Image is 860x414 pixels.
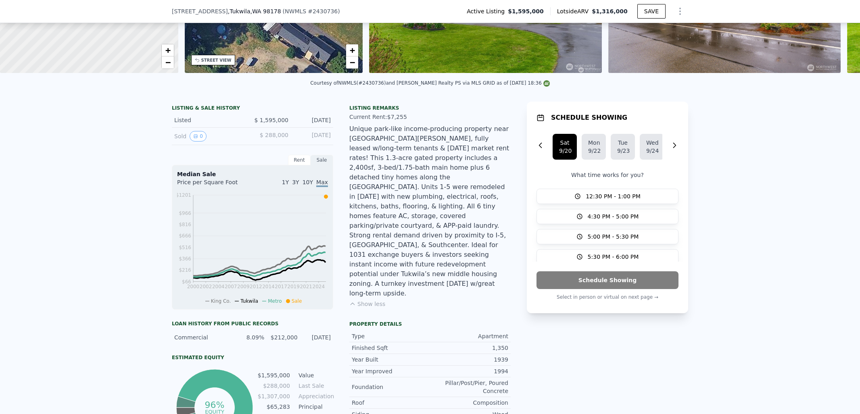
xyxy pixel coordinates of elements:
div: Price per Square Foot [177,178,253,191]
span: 10Y [303,179,313,185]
div: Commercial [174,333,231,341]
span: [STREET_ADDRESS] [172,7,228,15]
span: 12:30 PM - 1:00 PM [586,192,641,200]
tspan: 2021 [300,284,312,289]
div: [DATE] [303,333,331,341]
td: $1,595,000 [257,371,290,380]
a: Zoom out [346,56,358,69]
span: $1,595,000 [508,7,544,15]
tspan: $516 [179,245,191,250]
td: $288,000 [257,381,290,390]
button: Wed9/24 [640,134,664,160]
button: Sat9/20 [553,134,577,160]
div: STREET VIEW [201,57,232,63]
button: 4:30 PM - 5:00 PM [536,209,678,224]
span: 5:00 PM - 5:30 PM [588,233,639,241]
div: 1994 [430,367,508,375]
tspan: 2004 [212,284,225,289]
div: $212,000 [269,333,297,341]
span: Metro [268,298,282,304]
tspan: $816 [179,222,191,227]
a: Zoom in [346,44,358,56]
div: 9/24 [646,147,658,155]
div: Estimated Equity [172,354,333,361]
tspan: 2000 [187,284,200,289]
tspan: 2007 [225,284,237,289]
span: Max [316,179,328,187]
tspan: $366 [179,256,191,262]
span: Current Rent: [349,114,387,120]
td: $65,283 [257,402,290,411]
a: Zoom out [162,56,174,69]
span: − [165,57,170,67]
div: Type [352,332,430,340]
tspan: $216 [179,267,191,273]
span: $7,255 [387,114,407,120]
tspan: $966 [179,210,191,216]
div: Year Built [352,356,430,364]
td: Last Sale [297,381,333,390]
tspan: 2012 [250,284,262,289]
tspan: 2014 [262,284,275,289]
button: View historical data [190,131,207,141]
button: Mon9/22 [582,134,606,160]
p: Select in person or virtual on next page → [536,292,678,302]
span: King Co. [211,298,231,304]
div: Courtesy of NWMLS (#2430736) and [PERSON_NAME] Realty PS via MLS GRID as of [DATE] 18:36 [310,80,550,86]
tspan: 2019 [287,284,300,289]
div: Sat [559,139,570,147]
tspan: $1201 [176,192,191,198]
span: , WA 98178 [250,8,281,15]
td: Principal [297,402,333,411]
div: Sold [174,131,246,141]
div: Year Improved [352,367,430,375]
div: Wed [646,139,658,147]
tspan: 2024 [313,284,325,289]
span: $ 288,000 [260,132,288,138]
span: 1Y [282,179,289,185]
div: Pillar/Post/Pier, Poured Concrete [430,379,508,395]
div: Roof [352,399,430,407]
td: $1,307,000 [257,392,290,401]
div: [DATE] [295,116,331,124]
button: Tue9/23 [611,134,635,160]
div: 9/23 [617,147,628,155]
td: Value [297,371,333,380]
div: 1,350 [430,344,508,352]
div: Foundation [352,383,430,391]
span: # 2430736 [308,8,338,15]
div: LISTING & SALE HISTORY [172,105,333,113]
span: 3Y [292,179,299,185]
tspan: 2002 [200,284,212,289]
tspan: 2009 [237,284,250,289]
div: Property details [349,321,511,327]
div: 8.09% [236,333,264,341]
div: Sale [311,155,333,165]
div: 9/22 [588,147,599,155]
td: Appreciation [297,392,333,401]
div: Composition [430,399,508,407]
tspan: $666 [179,233,191,239]
span: + [165,45,170,55]
p: What time works for you? [536,171,678,179]
div: Tue [617,139,628,147]
span: 4:30 PM - 5:00 PM [588,212,639,221]
span: $1,316,000 [592,8,628,15]
span: + [350,45,355,55]
button: SAVE [637,4,666,19]
button: Schedule Showing [536,271,678,289]
div: Apartment [430,332,508,340]
div: 9/20 [559,147,570,155]
div: Rent [288,155,311,165]
button: 12:30 PM - 1:00 PM [536,189,678,204]
span: 5:30 PM - 6:00 PM [588,253,639,261]
span: Lotside ARV [557,7,592,15]
div: [DATE] [295,131,331,141]
span: Sale [292,298,302,304]
span: , Tukwila [228,7,281,15]
tspan: 2017 [275,284,287,289]
span: Active Listing [467,7,508,15]
button: 5:30 PM - 6:00 PM [536,249,678,264]
div: Median Sale [177,170,328,178]
div: Mon [588,139,599,147]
